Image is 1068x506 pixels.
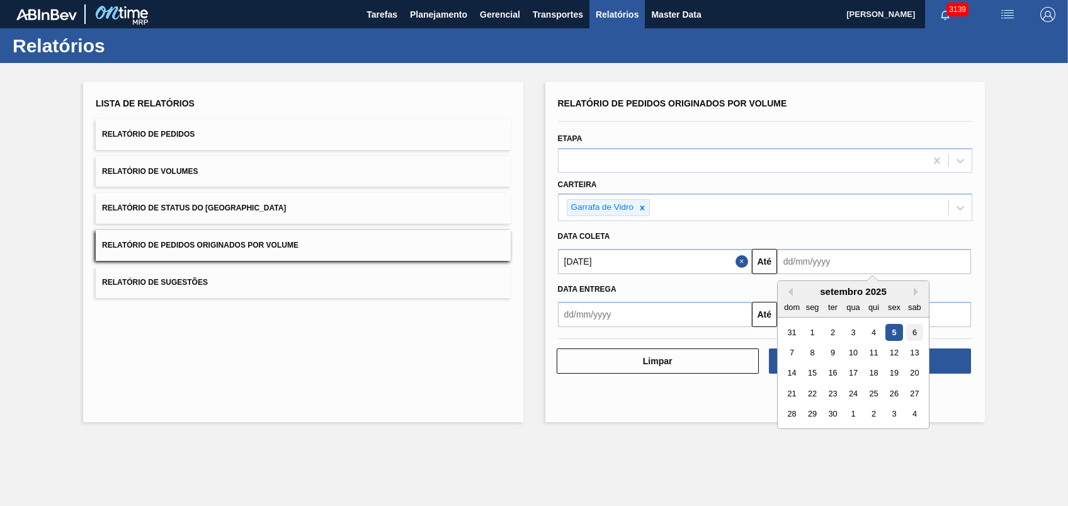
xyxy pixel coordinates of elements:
[752,302,777,327] button: Até
[102,241,298,250] span: Relatório de Pedidos Originados por Volume
[906,385,923,402] div: Choose sábado, 27 de setembro de 2025
[558,232,610,241] span: Data coleta
[906,299,923,316] div: sab
[596,7,639,22] span: Relatórios
[558,285,616,294] span: Data entrega
[885,324,902,341] div: Choose sexta-feira, 5 de setembro de 2025
[914,287,923,296] button: Next Month
[865,299,882,316] div: qui
[865,344,882,361] div: Choose quinta-feira, 11 de setembro de 2025
[844,299,861,316] div: qua
[906,344,923,361] div: Choose sábado, 13 de setembro de 2025
[844,406,861,423] div: Choose quarta-feira, 1 de outubro de 2025
[824,406,841,423] div: Choose terça-feira, 30 de setembro de 2025
[96,193,510,224] button: Relatório de Status do [GEOGRAPHIC_DATA]
[558,134,582,143] label: Etapa
[410,7,467,22] span: Planejamento
[102,130,195,139] span: Relatório de Pedidos
[558,180,597,189] label: Carteira
[783,365,800,382] div: Choose domingo, 14 de setembro de 2025
[906,406,923,423] div: Choose sábado, 4 de outubro de 2025
[16,9,77,20] img: TNhmsLtSVTkK8tSr43FrP2fwEKptu5GPRR3wAAAABJRU5ErkJggg==
[96,119,510,150] button: Relatório de Pedidos
[844,324,861,341] div: Choose quarta-feira, 3 de setembro de 2025
[480,7,520,22] span: Gerencial
[13,38,236,53] h1: Relatórios
[96,156,510,187] button: Relatório de Volumes
[651,7,701,22] span: Master Data
[824,344,841,361] div: Choose terça-feira, 9 de setembro de 2025
[906,324,923,341] div: Choose sábado, 6 de setembro de 2025
[102,167,198,176] span: Relatório de Volumes
[885,344,902,361] div: Choose sexta-feira, 12 de setembro de 2025
[824,385,841,402] div: Choose terça-feira, 23 de setembro de 2025
[885,385,902,402] div: Choose sexta-feira, 26 de setembro de 2025
[906,365,923,382] div: Choose sábado, 20 de setembro de 2025
[783,344,800,361] div: Choose domingo, 7 de setembro de 2025
[844,344,861,361] div: Choose quarta-feira, 10 de setembro de 2025
[736,249,752,274] button: Close
[1000,7,1015,22] img: userActions
[783,385,800,402] div: Choose domingo, 21 de setembro de 2025
[804,324,821,341] div: Choose segunda-feira, 1 de setembro de 2025
[844,365,861,382] div: Choose quarta-feira, 17 de setembro de 2025
[557,348,759,374] button: Limpar
[96,230,510,261] button: Relatório de Pedidos Originados por Volume
[366,7,397,22] span: Tarefas
[567,200,636,216] div: Garrafa de Vidro
[844,385,861,402] div: Choose quarta-feira, 24 de setembro de 2025
[558,98,787,108] span: Relatório de Pedidos Originados por Volume
[804,365,821,382] div: Choose segunda-feira, 15 de setembro de 2025
[777,249,971,274] input: dd/mm/yyyy
[865,365,882,382] div: Choose quinta-feira, 18 de setembro de 2025
[925,6,965,23] button: Notificações
[885,299,902,316] div: sex
[533,7,583,22] span: Transportes
[778,286,929,297] div: setembro 2025
[558,302,752,327] input: dd/mm/yyyy
[752,249,777,274] button: Até
[783,299,800,316] div: dom
[804,385,821,402] div: Choose segunda-feira, 22 de setembro de 2025
[946,3,969,16] span: 3139
[783,406,800,423] div: Choose domingo, 28 de setembro de 2025
[1040,7,1055,22] img: Logout
[865,385,882,402] div: Choose quinta-feira, 25 de setembro de 2025
[783,324,800,341] div: Choose domingo, 31 de agosto de 2025
[804,406,821,423] div: Choose segunda-feira, 29 de setembro de 2025
[784,287,793,296] button: Previous Month
[102,278,208,287] span: Relatório de Sugestões
[96,267,510,298] button: Relatório de Sugestões
[865,324,882,341] div: Choose quinta-feira, 4 de setembro de 2025
[96,98,195,108] span: Lista de Relatórios
[781,322,924,424] div: month 2025-09
[824,365,841,382] div: Choose terça-feira, 16 de setembro de 2025
[102,204,286,212] span: Relatório de Status do [GEOGRAPHIC_DATA]
[824,299,841,316] div: ter
[804,344,821,361] div: Choose segunda-feira, 8 de setembro de 2025
[824,324,841,341] div: Choose terça-feira, 2 de setembro de 2025
[769,348,971,374] button: Download
[885,406,902,423] div: Choose sexta-feira, 3 de outubro de 2025
[865,406,882,423] div: Choose quinta-feira, 2 de outubro de 2025
[885,365,902,382] div: Choose sexta-feira, 19 de setembro de 2025
[558,249,752,274] input: dd/mm/yyyy
[804,299,821,316] div: seg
